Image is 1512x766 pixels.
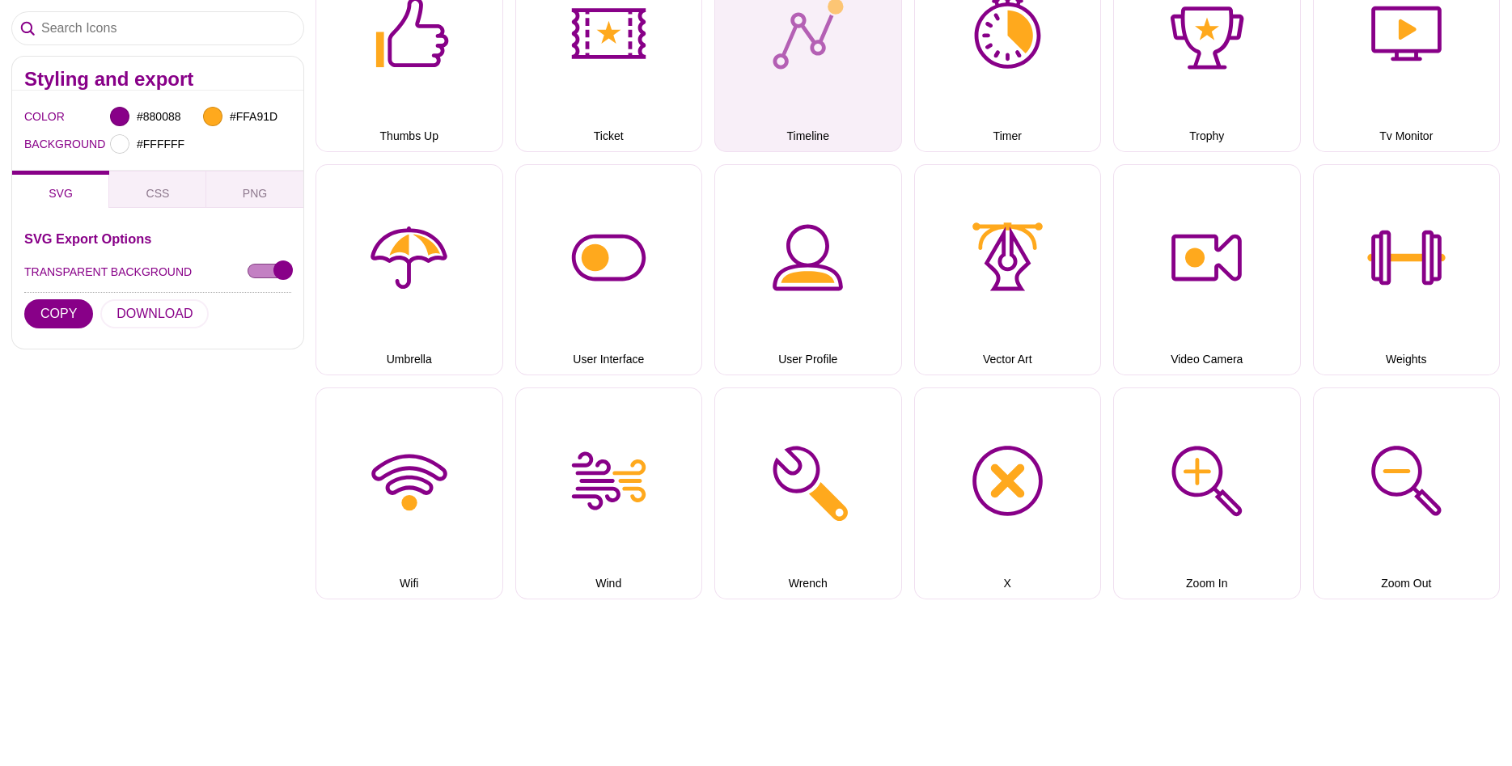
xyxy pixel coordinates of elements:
button: Weights [1313,164,1501,376]
button: Wrench [714,387,902,599]
button: Zoom In [1113,387,1301,599]
button: Zoom Out [1313,387,1501,599]
button: X [914,387,1102,599]
button: Umbrella [316,164,503,376]
button: User Profile [714,164,902,376]
button: Wifi [316,387,503,599]
button: Video Camera [1113,164,1301,376]
input: Search Icons [12,12,303,44]
label: TRANSPARENT BACKGROUND [24,261,192,282]
label: COLOR [24,106,44,127]
button: Wind [515,387,703,599]
h2: Styling and export [24,73,291,86]
span: PNG [243,187,267,200]
button: COPY [24,299,93,328]
label: BACKGROUND [24,133,44,154]
button: PNG [206,171,303,208]
button: Vector Art [914,164,1102,376]
button: CSS [109,171,206,208]
h3: SVG Export Options [24,232,291,245]
button: User Interface [515,164,703,376]
span: CSS [146,187,170,200]
button: DOWNLOAD [100,299,209,328]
